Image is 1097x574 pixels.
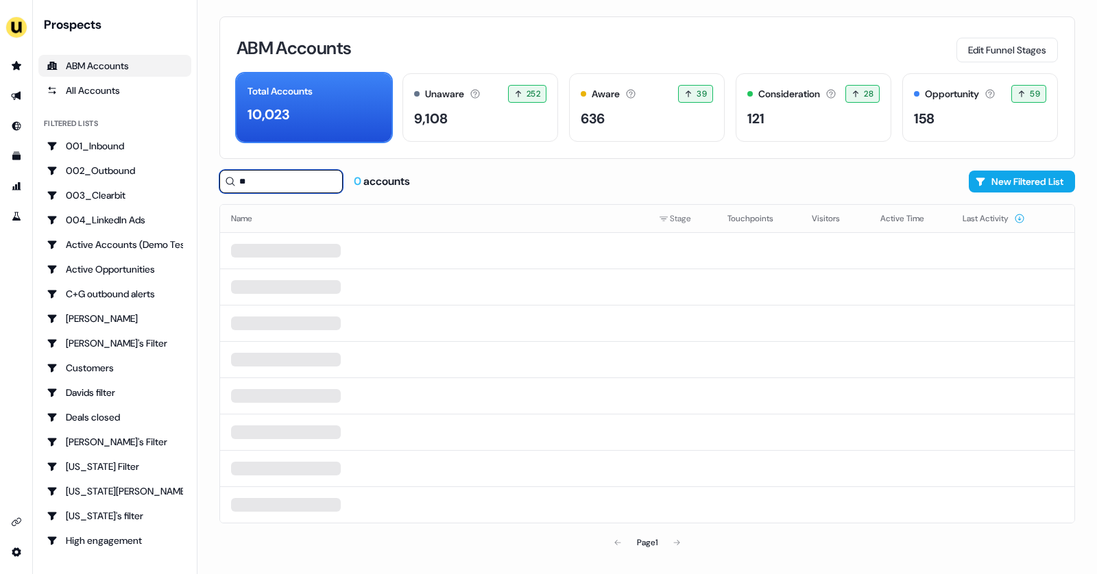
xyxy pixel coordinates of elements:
div: Deals closed [47,410,183,424]
div: Customers [47,361,183,375]
div: Total Accounts [248,84,313,99]
div: Filtered lists [44,118,98,129]
a: ABM Accounts [38,55,191,77]
a: Go to Customers [38,357,191,379]
a: Go to Active Opportunities [38,258,191,280]
div: [US_STATE]'s filter [47,509,183,523]
div: Prospects [44,16,191,33]
button: Visitors [812,206,856,231]
div: [US_STATE][PERSON_NAME] [47,484,183,498]
a: Go to integrations [5,511,27,533]
span: 39 [697,87,707,101]
a: Go to 004_LinkedIn Ads [38,209,191,231]
a: Go to Inbound [5,115,27,137]
a: Go to 001_Inbound [38,135,191,157]
div: C+G outbound alerts [47,287,183,301]
a: Go to integrations [5,541,27,563]
button: New Filtered List [969,171,1075,192]
a: Go to templates [5,145,27,167]
div: [PERSON_NAME] [47,312,183,325]
a: Go to 003_Clearbit [38,184,191,206]
a: Go to Charlotte's Filter [38,332,191,354]
div: Unaware [425,87,464,101]
div: ABM Accounts [47,59,183,73]
div: accounts [354,174,410,189]
div: Stage [659,212,706,225]
button: Active Time [880,206,941,231]
h3: ABM Accounts [237,39,351,57]
span: 252 [527,87,540,101]
div: Active Opportunities [47,262,183,276]
span: 59 [1030,87,1040,101]
div: Davids filter [47,386,183,399]
button: Last Activity [963,206,1025,231]
a: All accounts [38,79,191,101]
a: Go to Active Accounts (Demo Test) [38,234,191,255]
div: 004_LinkedIn Ads [47,213,183,227]
div: Aware [592,87,620,101]
div: [PERSON_NAME]'s Filter [47,435,183,449]
div: [PERSON_NAME]'s Filter [47,336,183,350]
a: Go to prospects [5,55,27,77]
span: 28 [864,87,873,101]
button: Edit Funnel Stages [956,38,1058,62]
a: Go to Charlotte Stone [38,308,191,329]
a: Go to Geneviève's Filter [38,431,191,453]
div: Consideration [758,87,820,101]
a: Go to C+G outbound alerts [38,283,191,305]
a: Go to Georgia Slack [38,480,191,502]
div: 636 [581,108,605,129]
div: Page 1 [637,536,658,549]
div: 002_Outbound [47,164,183,177]
a: Go to Georgia Filter [38,456,191,477]
div: Opportunity [925,87,979,101]
a: Go to 002_Outbound [38,160,191,182]
a: Go to Georgia's filter [38,505,191,527]
div: 9,108 [414,108,448,129]
a: Go to experiments [5,205,27,227]
a: Go to Davids filter [38,382,191,403]
a: Go to High engagement [38,529,191,551]
div: 121 [747,108,764,129]
a: Go to Deals closed [38,406,191,428]
button: Touchpoints [727,206,790,231]
div: Active Accounts (Demo Test) [47,238,183,251]
div: 10,023 [248,104,289,125]
div: 003_Clearbit [47,188,183,202]
div: 158 [914,108,935,129]
div: All Accounts [47,84,183,97]
div: [US_STATE] Filter [47,460,183,473]
a: Go to outbound experience [5,85,27,107]
div: 001_Inbound [47,139,183,153]
a: Go to attribution [5,175,27,197]
span: 0 [354,174,363,188]
th: Name [220,205,648,232]
div: High engagement [47,534,183,547]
